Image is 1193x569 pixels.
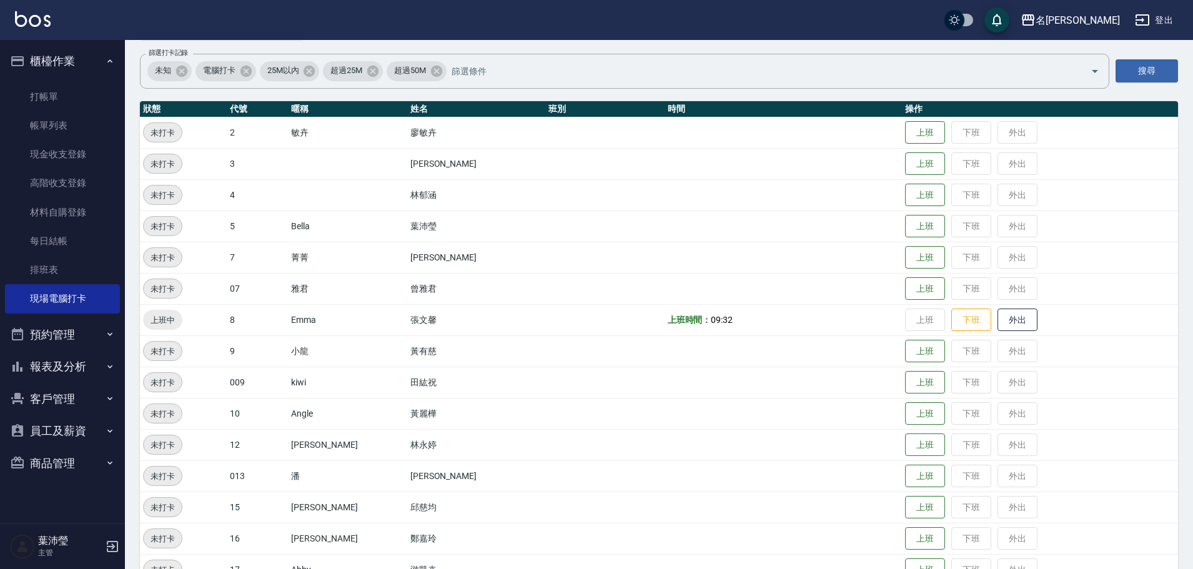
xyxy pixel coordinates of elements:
[407,148,546,179] td: [PERSON_NAME]
[288,242,407,273] td: 菁菁
[144,532,182,545] span: 未打卡
[227,492,289,523] td: 15
[140,101,227,117] th: 狀態
[227,273,289,304] td: 07
[288,398,407,429] td: Angle
[5,140,120,169] a: 現金收支登錄
[15,11,51,27] img: Logo
[5,383,120,415] button: 客戶管理
[227,523,289,554] td: 16
[196,61,256,81] div: 電腦打卡
[665,101,903,117] th: 時間
[387,64,433,77] span: 超過50M
[288,335,407,367] td: 小龍
[407,304,546,335] td: 張文馨
[10,534,35,559] img: Person
[1085,61,1105,81] button: Open
[144,438,182,452] span: 未打卡
[387,61,447,81] div: 超過50M
[288,460,407,492] td: 潘
[407,273,546,304] td: 曾雅君
[288,492,407,523] td: [PERSON_NAME]
[951,309,991,332] button: 下班
[407,429,546,460] td: 林永婷
[984,7,1009,32] button: save
[144,501,182,514] span: 未打卡
[144,407,182,420] span: 未打卡
[288,367,407,398] td: kiwi
[5,415,120,447] button: 員工及薪資
[288,210,407,242] td: Bella
[288,117,407,148] td: 敏卉
[38,535,102,547] h5: 葉沛瑩
[1130,9,1178,32] button: 登出
[144,251,182,264] span: 未打卡
[5,284,120,313] a: 現場電腦打卡
[288,523,407,554] td: [PERSON_NAME]
[288,304,407,335] td: Emma
[143,314,182,327] span: 上班中
[227,210,289,242] td: 5
[407,242,546,273] td: [PERSON_NAME]
[5,227,120,255] a: 每日結帳
[905,277,945,300] button: 上班
[905,371,945,394] button: 上班
[196,64,243,77] span: 電腦打卡
[323,61,383,81] div: 超過25M
[5,319,120,351] button: 預約管理
[1116,59,1178,82] button: 搜尋
[407,335,546,367] td: 黃有慈
[5,447,120,480] button: 商品管理
[5,169,120,197] a: 高階收支登錄
[288,429,407,460] td: [PERSON_NAME]
[905,433,945,457] button: 上班
[288,273,407,304] td: 雅君
[227,335,289,367] td: 9
[1036,12,1120,28] div: 名[PERSON_NAME]
[227,101,289,117] th: 代號
[144,157,182,171] span: 未打卡
[5,198,120,227] a: 材料自購登錄
[545,101,664,117] th: 班別
[144,376,182,389] span: 未打卡
[260,61,320,81] div: 25M以內
[227,117,289,148] td: 2
[144,470,182,483] span: 未打卡
[905,215,945,238] button: 上班
[407,179,546,210] td: 林郁涵
[407,367,546,398] td: 田紘祝
[144,282,182,295] span: 未打卡
[5,111,120,140] a: 帳單列表
[227,148,289,179] td: 3
[5,350,120,383] button: 報表及分析
[144,189,182,202] span: 未打卡
[905,465,945,488] button: 上班
[227,304,289,335] td: 8
[905,152,945,176] button: 上班
[288,101,407,117] th: 暱稱
[905,496,945,519] button: 上班
[905,527,945,550] button: 上班
[407,117,546,148] td: 廖敏卉
[905,246,945,269] button: 上班
[149,48,188,57] label: 篩選打卡記錄
[905,121,945,144] button: 上班
[407,523,546,554] td: 鄭嘉玲
[902,101,1178,117] th: 操作
[448,60,1069,82] input: 篩選條件
[407,460,546,492] td: [PERSON_NAME]
[227,242,289,273] td: 7
[323,64,370,77] span: 超過25M
[147,64,179,77] span: 未知
[407,398,546,429] td: 黃麗樺
[905,184,945,207] button: 上班
[227,179,289,210] td: 4
[260,64,307,77] span: 25M以內
[5,255,120,284] a: 排班表
[144,126,182,139] span: 未打卡
[38,547,102,558] p: 主管
[905,402,945,425] button: 上班
[997,309,1037,332] button: 外出
[668,315,711,325] b: 上班時間：
[227,460,289,492] td: 013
